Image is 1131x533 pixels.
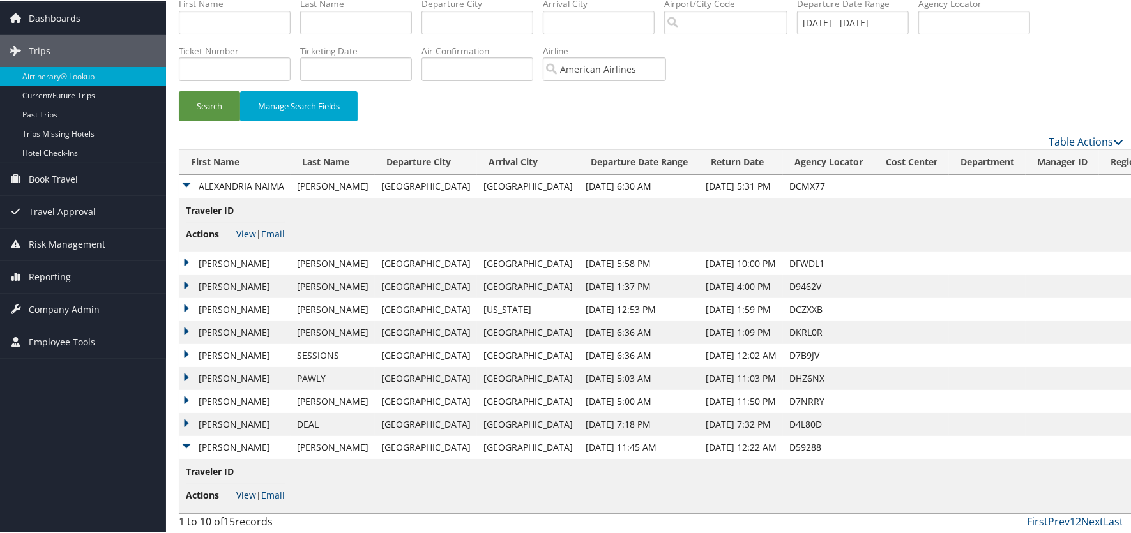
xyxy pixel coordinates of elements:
td: [DATE] 5:03 AM [579,366,699,389]
td: [PERSON_NAME] [291,435,375,458]
td: [DATE] 4:00 PM [699,274,783,297]
button: Manage Search Fields [240,90,358,120]
td: [DATE] 7:18 PM [579,412,699,435]
a: Table Actions [1049,133,1123,147]
td: [PERSON_NAME] [291,320,375,343]
td: DHZ6NX [783,366,874,389]
td: D4L80D [783,412,874,435]
td: [PERSON_NAME] [179,274,291,297]
td: [GEOGRAPHIC_DATA] [477,320,579,343]
td: [DATE] 12:22 AM [699,435,783,458]
td: [DATE] 6:36 AM [579,320,699,343]
td: [DATE] 1:37 PM [579,274,699,297]
td: [DATE] 11:45 AM [579,435,699,458]
th: Cost Center: activate to sort column ascending [874,149,949,174]
td: [GEOGRAPHIC_DATA] [477,343,579,366]
th: Agency Locator: activate to sort column ascending [783,149,874,174]
td: [DATE] 5:31 PM [699,174,783,197]
td: [GEOGRAPHIC_DATA] [375,274,477,297]
td: [DATE] 7:32 PM [699,412,783,435]
td: [GEOGRAPHIC_DATA] [477,389,579,412]
td: [GEOGRAPHIC_DATA] [477,366,579,389]
td: [DATE] 1:59 PM [699,297,783,320]
a: Last [1104,513,1123,527]
td: [DATE] 6:36 AM [579,343,699,366]
td: D9462V [783,274,874,297]
td: [GEOGRAPHIC_DATA] [477,251,579,274]
td: [GEOGRAPHIC_DATA] [375,174,477,197]
th: First Name: activate to sort column ascending [179,149,291,174]
span: | [236,488,285,500]
td: D7B9JV [783,343,874,366]
td: [DATE] 5:00 AM [579,389,699,412]
th: Departure Date Range: activate to sort column ascending [579,149,699,174]
td: [GEOGRAPHIC_DATA] [375,251,477,274]
td: [GEOGRAPHIC_DATA] [375,389,477,412]
td: SESSIONS [291,343,375,366]
td: [PERSON_NAME] [179,389,291,412]
td: ALEXANDRIA NAIMA [179,174,291,197]
td: [DATE] 5:58 PM [579,251,699,274]
span: Employee Tools [29,325,95,357]
a: View [236,227,256,239]
td: [GEOGRAPHIC_DATA] [477,412,579,435]
a: Prev [1048,513,1070,527]
span: Actions [186,487,234,501]
td: PAWLY [291,366,375,389]
td: [GEOGRAPHIC_DATA] [375,320,477,343]
th: Departure City: activate to sort column ascending [375,149,477,174]
td: DCMX77 [783,174,874,197]
span: Dashboards [29,1,80,33]
td: [GEOGRAPHIC_DATA] [477,435,579,458]
td: D59288 [783,435,874,458]
td: [GEOGRAPHIC_DATA] [375,297,477,320]
th: Manager ID: activate to sort column ascending [1026,149,1099,174]
td: DEAL [291,412,375,435]
label: Air Confirmation [421,43,543,56]
td: [PERSON_NAME] [179,366,291,389]
td: [PERSON_NAME] [291,174,375,197]
a: Next [1081,513,1104,527]
button: Search [179,90,240,120]
td: [GEOGRAPHIC_DATA] [477,274,579,297]
a: View [236,488,256,500]
td: [DATE] 11:50 PM [699,389,783,412]
td: [GEOGRAPHIC_DATA] [375,343,477,366]
th: Last Name: activate to sort column ascending [291,149,375,174]
td: [DATE] 12:53 PM [579,297,699,320]
th: Department: activate to sort column ascending [949,149,1026,174]
td: D7NRRY [783,389,874,412]
td: DKRL0R [783,320,874,343]
td: [PERSON_NAME] [291,274,375,297]
td: [DATE] 10:00 PM [699,251,783,274]
span: Book Travel [29,162,78,194]
td: [PERSON_NAME] [291,389,375,412]
label: Airline [543,43,676,56]
th: Arrival City: activate to sort column ascending [477,149,579,174]
td: [GEOGRAPHIC_DATA] [477,174,579,197]
td: [DATE] 6:30 AM [579,174,699,197]
td: [PERSON_NAME] [291,297,375,320]
td: [PERSON_NAME] [179,320,291,343]
span: Traveler ID [186,463,234,477]
td: [DATE] 12:02 AM [699,343,783,366]
a: Email [261,227,285,239]
label: Ticket Number [179,43,300,56]
span: Risk Management [29,227,105,259]
span: Travel Approval [29,195,96,227]
td: [PERSON_NAME] [291,251,375,274]
td: [PERSON_NAME] [179,412,291,435]
a: First [1027,513,1048,527]
span: Actions [186,226,234,240]
td: [GEOGRAPHIC_DATA] [375,366,477,389]
a: 2 [1075,513,1081,527]
td: DCZXXB [783,297,874,320]
span: 15 [224,513,235,527]
td: [GEOGRAPHIC_DATA] [375,435,477,458]
th: Return Date: activate to sort column ascending [699,149,783,174]
td: DFWDL1 [783,251,874,274]
td: [GEOGRAPHIC_DATA] [375,412,477,435]
td: [PERSON_NAME] [179,343,291,366]
td: [PERSON_NAME] [179,297,291,320]
a: Email [261,488,285,500]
